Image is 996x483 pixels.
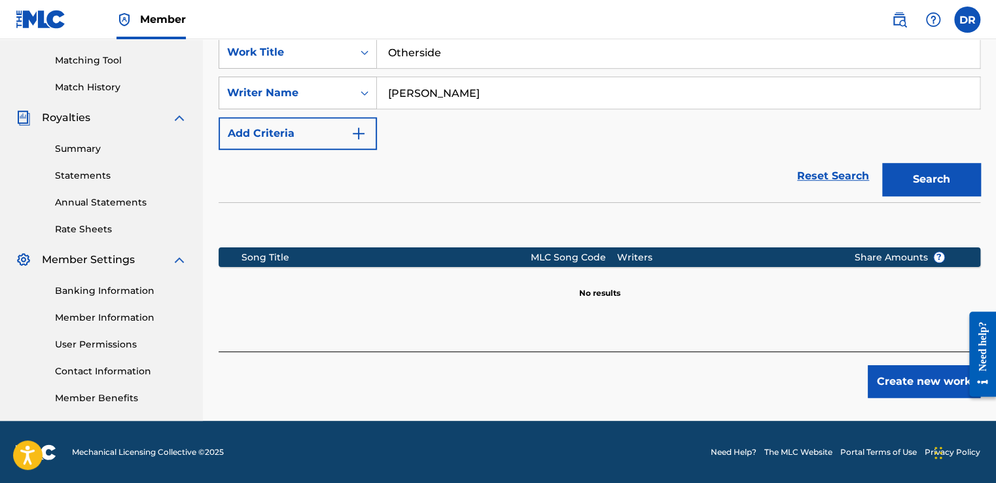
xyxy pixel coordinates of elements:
[711,446,756,458] a: Need Help?
[171,110,187,126] img: expand
[617,251,834,264] div: Writers
[55,196,187,209] a: Annual Statements
[16,110,31,126] img: Royalties
[920,7,946,33] div: Help
[16,10,66,29] img: MLC Logo
[42,110,90,126] span: Royalties
[219,117,377,150] button: Add Criteria
[55,365,187,378] a: Contact Information
[16,444,56,460] img: logo
[227,45,345,60] div: Work Title
[934,252,944,262] span: ?
[351,126,366,141] img: 9d2ae6d4665cec9f34b9.svg
[116,12,132,27] img: Top Rightsholder
[72,446,224,458] span: Mechanical Licensing Collective © 2025
[791,162,876,190] a: Reset Search
[42,252,135,268] span: Member Settings
[959,302,996,407] iframe: Resource Center
[55,54,187,67] a: Matching Tool
[16,252,31,268] img: Member Settings
[931,420,996,483] iframe: Chat Widget
[140,12,186,27] span: Member
[55,169,187,183] a: Statements
[886,7,912,33] a: Public Search
[579,272,620,299] p: No results
[855,251,945,264] span: Share Amounts
[764,446,832,458] a: The MLC Website
[882,163,980,196] button: Search
[55,391,187,405] a: Member Benefits
[55,80,187,94] a: Match History
[530,251,617,264] div: MLC Song Code
[840,446,917,458] a: Portal Terms of Use
[219,36,980,202] form: Search Form
[55,223,187,236] a: Rate Sheets
[55,284,187,298] a: Banking Information
[891,12,907,27] img: search
[934,433,942,473] div: Drag
[868,365,980,398] button: Create new work
[171,252,187,268] img: expand
[55,338,187,351] a: User Permissions
[925,12,941,27] img: help
[55,142,187,156] a: Summary
[227,85,345,101] div: Writer Name
[925,446,980,458] a: Privacy Policy
[954,7,980,33] div: User Menu
[55,311,187,325] a: Member Information
[241,251,530,264] div: Song Title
